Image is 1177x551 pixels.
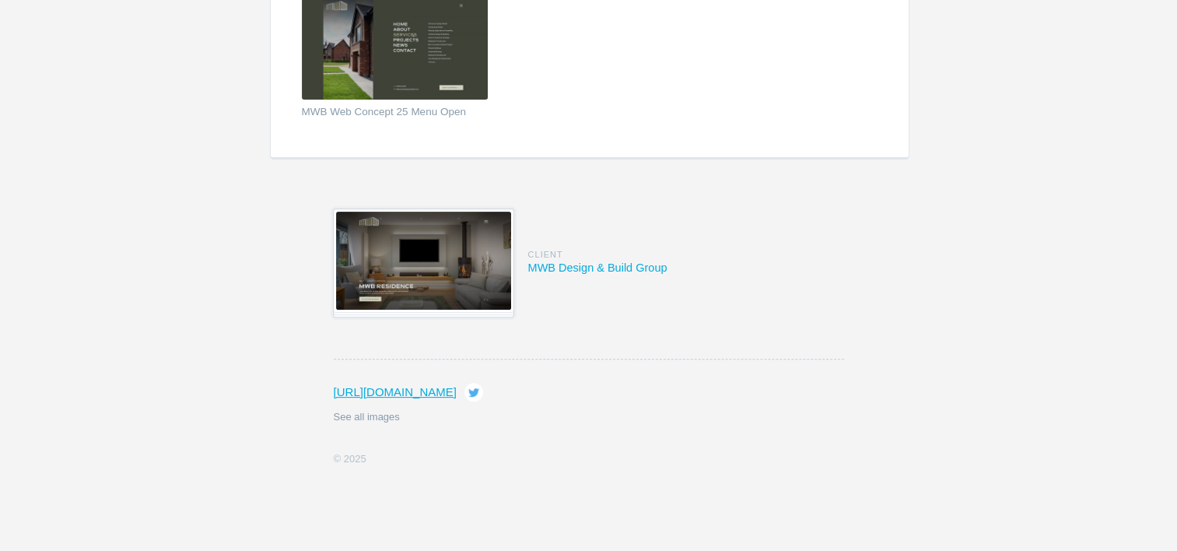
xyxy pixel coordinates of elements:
span: Client [528,251,667,259]
img: MWB Design & Build Group Website [336,212,511,310]
a: MWB Web Concept 25 Menu Open [302,107,469,122]
a: [URL][DOMAIN_NAME] [334,385,457,398]
div: Images in this project are loading in the background [270,502,908,514]
li: © 2025 [334,451,844,467]
a: ClientMWB Design & Build Group [528,251,667,273]
a: Tweet [464,383,483,402]
a: See all images [334,411,400,423]
a: MWB Design & Build Group Website [333,209,514,318]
